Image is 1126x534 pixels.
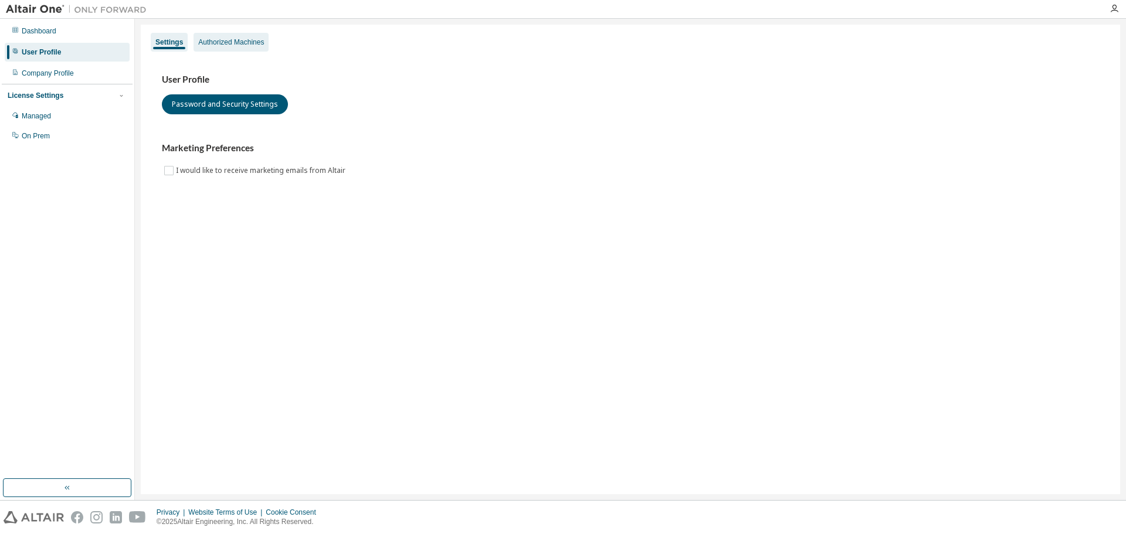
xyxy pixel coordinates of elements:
div: Settings [155,38,183,47]
img: facebook.svg [71,511,83,523]
label: I would like to receive marketing emails from Altair [176,164,348,178]
div: Website Terms of Use [188,508,266,517]
p: © 2025 Altair Engineering, Inc. All Rights Reserved. [157,517,323,527]
img: youtube.svg [129,511,146,523]
div: Privacy [157,508,188,517]
div: User Profile [22,47,61,57]
img: linkedin.svg [110,511,122,523]
div: Authorized Machines [198,38,264,47]
img: Altair One [6,4,152,15]
div: License Settings [8,91,63,100]
div: Dashboard [22,26,56,36]
h3: User Profile [162,74,1099,86]
div: Managed [22,111,51,121]
div: On Prem [22,131,50,141]
div: Company Profile [22,69,74,78]
h3: Marketing Preferences [162,142,1099,154]
div: Cookie Consent [266,508,323,517]
img: instagram.svg [90,511,103,523]
img: altair_logo.svg [4,511,64,523]
button: Password and Security Settings [162,94,288,114]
